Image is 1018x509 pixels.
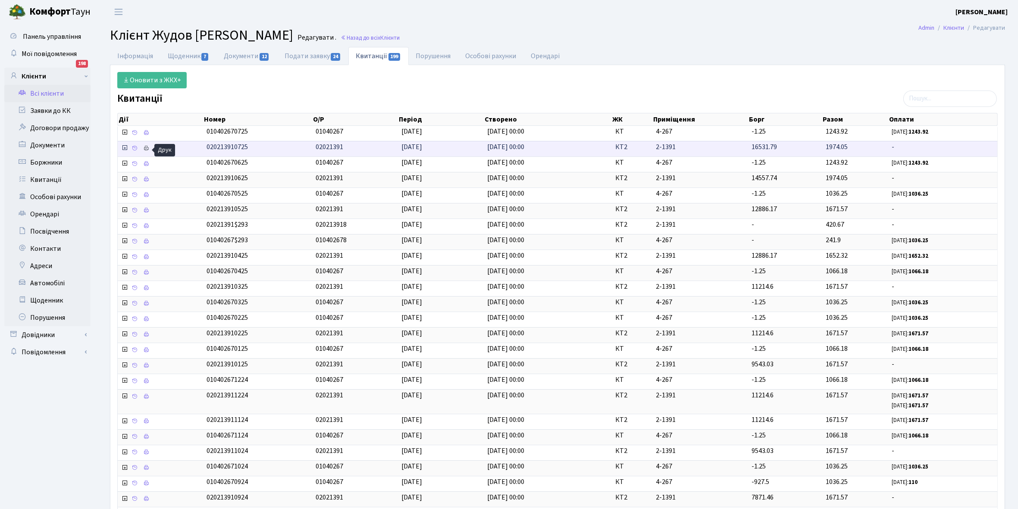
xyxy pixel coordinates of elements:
th: О/Р [312,113,398,125]
b: 1036.25 [908,463,928,471]
span: 01040267 [316,375,343,384]
small: Редагувати . [296,34,336,42]
b: 1066.18 [908,345,928,353]
span: КТ2 [615,282,649,292]
span: 01040267 [316,127,343,136]
b: 1243.92 [908,128,928,136]
a: Мої повідомлення198 [4,45,91,62]
a: Орендарі [524,47,567,65]
span: КТ2 [615,493,649,503]
a: Особові рахунки [458,47,524,65]
th: Приміщення [652,113,748,125]
span: КТ2 [615,142,649,152]
span: 1671.57 [826,493,848,502]
a: Документи [4,137,91,154]
span: - [892,282,994,292]
a: Довідники [4,326,91,343]
span: КТ [615,313,649,323]
span: 9543.03 [752,359,774,369]
span: Панель управління [23,32,81,41]
a: Контакти [4,240,91,257]
span: 010402670525 [207,189,248,198]
span: КТ2 [615,415,649,425]
small: [DATE]: [892,402,928,409]
span: -1.25 [752,297,766,307]
span: КТ2 [615,446,649,456]
span: 1652.32 [826,251,848,260]
li: Редагувати [964,23,1005,33]
span: 9543.03 [752,446,774,456]
span: - [892,359,994,369]
span: 2-1391 [656,493,745,503]
span: 2-1391 [656,142,745,152]
span: [DATE] 00:00 [487,390,524,400]
small: [DATE]: [892,237,928,244]
small: [DATE]: [892,268,928,275]
span: [DATE] [401,462,422,471]
span: [DATE] [401,266,422,276]
a: Клієнти [4,68,91,85]
span: [DATE] [401,142,422,152]
a: Подати заявку [277,47,348,65]
span: -1.25 [752,266,766,276]
span: 4-267 [656,431,745,440]
span: [DATE] [401,173,422,183]
span: [DATE] [401,297,422,307]
span: 1671.57 [826,359,848,369]
span: 01040267 [316,266,343,276]
span: 02021391 [316,251,343,260]
span: 020213911024 [207,446,248,456]
span: 02021391$293 [207,220,248,229]
small: [DATE]: [892,463,928,471]
span: 2-1391 [656,282,745,292]
b: 1652.32 [908,252,928,260]
small: [DATE]: [892,159,928,167]
span: [DATE] 00:00 [487,462,524,471]
small: [DATE]: [892,432,928,440]
span: [DATE] 00:00 [487,158,524,167]
span: 1671.57 [826,204,848,214]
span: 02021391 [316,493,343,502]
b: Комфорт [29,5,71,19]
a: Квитанції [348,47,408,65]
span: 02021391 [316,204,343,214]
span: -1.25 [752,127,766,136]
span: 1671.57 [826,390,848,400]
b: 1066.18 [908,376,928,384]
span: - [752,235,754,245]
span: 420.67 [826,220,844,229]
span: 01040267 [316,158,343,167]
span: 010402670125 [207,344,248,353]
span: 4-267 [656,375,745,385]
th: Оплати [888,113,997,125]
span: 199 [388,53,401,61]
span: 02021391 [316,415,343,425]
span: 1036.25 [826,313,848,322]
span: 020213910125 [207,359,248,369]
small: [DATE]: [892,314,928,322]
span: 241.9 [826,235,841,245]
span: 02021391 [316,282,343,291]
div: 198 [76,60,88,68]
span: 4-267 [656,297,745,307]
div: Друк [154,144,175,156]
span: 020213910625 [207,173,248,183]
th: Створено [484,113,612,125]
span: [DATE] [401,415,422,425]
small: [DATE]: [892,392,928,400]
span: [DATE] 00:00 [487,446,524,456]
a: Повідомлення [4,343,91,361]
span: 4-267 [656,462,745,472]
span: 2-1391 [656,328,745,338]
span: 02021391 [316,359,343,369]
span: -1.25 [752,313,766,322]
a: Заявки до КК [4,102,91,119]
small: [DATE]: [892,128,928,136]
span: 010402670625 [207,158,248,167]
span: [DATE] [401,204,422,214]
span: 010402671024 [207,462,248,471]
span: - [892,142,994,152]
th: ЖК [612,113,653,125]
span: [DATE] 00:00 [487,415,524,425]
span: [DATE] 00:00 [487,235,524,245]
